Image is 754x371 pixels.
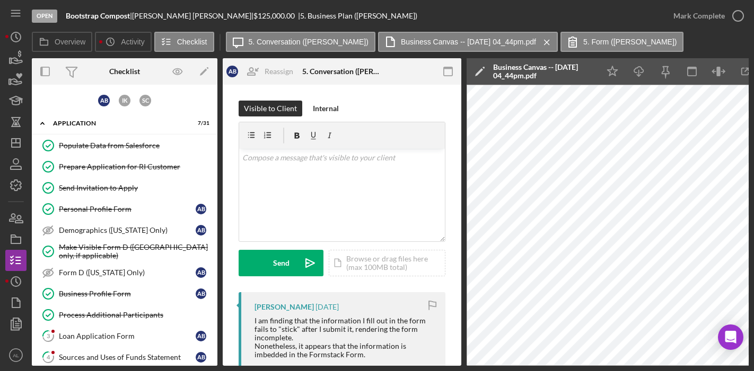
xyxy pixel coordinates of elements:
div: S C [139,95,151,106]
a: Business Profile FormAB [37,283,212,304]
div: Open Intercom Messenger [718,324,743,350]
tspan: 3 [47,332,50,339]
div: Send Invitation to Apply [59,184,212,192]
div: Mark Complete [673,5,725,26]
button: Send [239,250,323,276]
div: A B [196,267,206,278]
div: A B [196,288,206,299]
a: Populate Data from Salesforce [37,135,212,156]
div: | [66,12,132,20]
label: Checklist [177,38,207,46]
div: Visible to Client [244,101,297,116]
div: A B [196,331,206,341]
div: Open [32,10,57,23]
b: Bootstrap Compost [66,11,130,20]
div: Business Canvas -- [DATE] 04_44pm.pdf [493,63,594,80]
div: I am finding that the information I fill out in the form fails to "stick" after I submit it, rend... [255,316,435,359]
a: Demographics ([US_STATE] Only)AB [37,220,212,241]
label: 5. Form ([PERSON_NAME]) [583,38,677,46]
div: Personal Profile Form [59,205,196,213]
button: Business Canvas -- [DATE] 04_44pm.pdf [378,32,558,52]
div: Process Additional Participants [59,311,212,319]
button: AL [5,345,27,366]
a: 4Sources and Uses of Funds StatementAB [37,347,212,368]
div: Send [273,250,290,276]
button: 5. Form ([PERSON_NAME]) [560,32,684,52]
div: Sources and Uses of Funds Statement [59,353,196,361]
div: [PERSON_NAME] [PERSON_NAME] | [132,12,253,20]
a: Send Invitation to Apply [37,177,212,198]
button: ABReassign [221,61,304,82]
a: 3Loan Application FormAB [37,325,212,347]
label: Business Canvas -- [DATE] 04_44pm.pdf [401,38,536,46]
label: Activity [121,38,144,46]
div: A B [196,352,206,363]
a: Make Visible Form D ([GEOGRAPHIC_DATA] only, if applicable) [37,241,212,262]
div: Populate Data from Salesforce [59,141,212,150]
div: Demographics ([US_STATE] Only) [59,226,196,234]
a: Personal Profile FormAB [37,198,212,220]
div: Business Profile Form [59,289,196,298]
div: Internal [313,101,339,116]
div: Checklist [109,67,140,76]
div: A B [226,66,238,77]
div: A B [98,95,110,106]
div: 5. Conversation ([PERSON_NAME]) [302,67,382,76]
div: Make Visible Form D ([GEOGRAPHIC_DATA] only, if applicable) [59,243,212,260]
button: Mark Complete [663,5,749,26]
div: A B [196,225,206,236]
div: Reassign [265,61,293,82]
button: Activity [95,32,151,52]
div: [PERSON_NAME] [255,303,314,311]
div: Application [53,120,183,126]
label: 5. Conversation ([PERSON_NAME]) [249,38,369,46]
div: Loan Application Form [59,332,196,340]
div: A B [196,204,206,214]
button: Visible to Client [239,101,302,116]
a: Prepare Application for RI Customer [37,156,212,177]
button: Overview [32,32,92,52]
time: 2025-07-05 17:09 [315,303,339,311]
div: $125,000.00 [253,12,298,20]
div: Prepare Application for RI Customer [59,162,212,171]
a: Process Additional Participants [37,304,212,325]
button: Internal [308,101,344,116]
button: 5. Conversation ([PERSON_NAME]) [226,32,375,52]
tspan: 4 [47,354,50,360]
div: Form D ([US_STATE] Only) [59,268,196,277]
button: Checklist [154,32,214,52]
label: Overview [55,38,85,46]
text: AL [13,352,19,358]
div: | 5. Business Plan ([PERSON_NAME]) [298,12,417,20]
div: I K [119,95,130,106]
div: 7 / 31 [190,120,209,126]
a: Form D ([US_STATE] Only)AB [37,262,212,283]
